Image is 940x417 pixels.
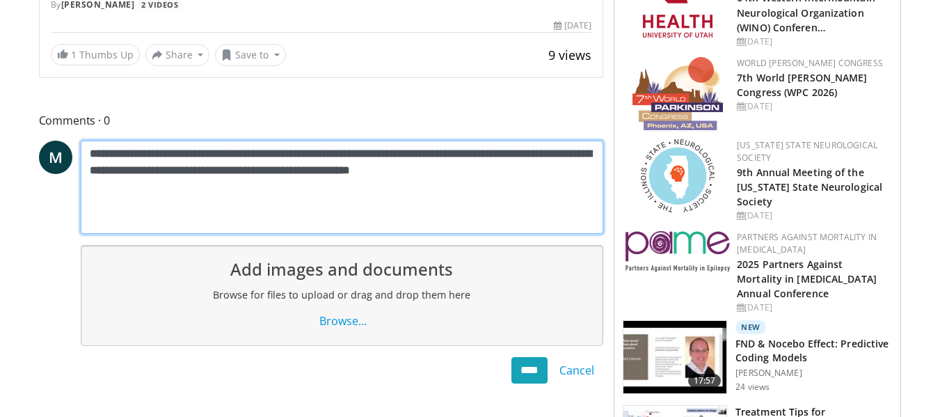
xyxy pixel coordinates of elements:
div: [DATE] [737,100,889,113]
div: [DATE] [554,19,591,32]
img: 71a8b48c-8850-4916-bbdd-e2f3ccf11ef9.png.150x105_q85_autocrop_double_scale_upscale_version-0.2.png [641,139,715,212]
a: Browse... [308,308,376,334]
a: M [39,141,72,174]
h2: Browse for files to upload or drag and drop them here [93,288,592,303]
a: Partners Against Mortality in [MEDICAL_DATA] [737,231,877,255]
a: 7th World [PERSON_NAME] Congress (WPC 2026) [737,71,867,99]
h1: Add images and documents [93,257,592,282]
a: 9th Annual Meeting of the [US_STATE] State Neurological Society [737,166,882,208]
a: 17:57 New FND & Nocebo Effect: Predictive Coding Models [PERSON_NAME] 24 views [623,320,892,394]
span: 17:57 [688,374,722,388]
div: [DATE] [737,36,889,48]
button: Save to [215,44,286,66]
span: 1 [71,48,77,61]
a: Cancel [550,357,603,384]
span: 9 views [548,47,591,63]
h3: FND & Nocebo Effect: Predictive Coding Models [735,337,892,365]
a: 1 Thumbs Up [51,44,140,65]
button: Share [145,44,210,66]
img: f8137bfd-0b89-448a-a3a8-fb225f5897d9.150x105_q85_crop-smart_upscale.jpg [623,321,726,393]
p: [PERSON_NAME] [735,368,892,379]
a: [US_STATE] State Neurological Society [737,139,877,164]
div: [DATE] [737,301,889,314]
p: 24 views [735,381,770,393]
a: 2025 Partners Against Mortality in [MEDICAL_DATA] Annual Conference [737,258,877,300]
a: World [PERSON_NAME] Congress [737,57,883,69]
img: 16fe1da8-a9a0-4f15-bd45-1dd1acf19c34.png.150x105_q85_autocrop_double_scale_upscale_version-0.2.png [632,57,723,130]
span: Comments 0 [39,111,604,129]
div: [DATE] [737,210,889,222]
img: eb8b354f-837c-42f6-ab3d-1e8ded9eaae7.png.150x105_q85_autocrop_double_scale_upscale_version-0.2.png [626,231,730,272]
p: New [735,320,766,334]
